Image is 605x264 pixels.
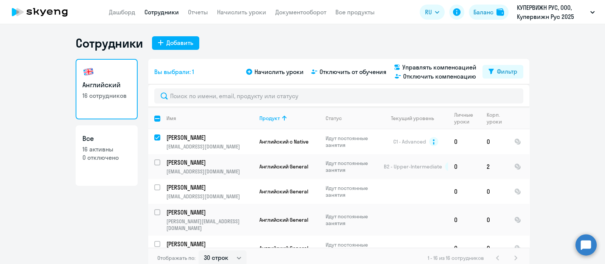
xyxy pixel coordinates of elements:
td: 0 [481,204,508,236]
button: Добавить [152,36,199,50]
p: [PERSON_NAME] [166,183,252,191]
a: [PERSON_NAME] [166,208,253,216]
span: B2 - Upper-Intermediate [384,163,442,170]
div: Имя [166,115,253,122]
p: Идут постоянные занятия [326,160,377,173]
button: Балансbalance [469,5,509,20]
a: [PERSON_NAME] [166,240,253,248]
td: 0 [448,179,481,204]
div: Текущий уровень [391,115,434,122]
button: Фильтр [482,65,523,79]
span: Вы выбрали: 1 [154,67,194,76]
a: Отчеты [188,8,208,16]
button: КУПЕРВИЖН РУС, ООО, Купервижн Рус 2025 [513,3,599,21]
a: Дашборд [109,8,135,16]
p: [EMAIL_ADDRESS][DOMAIN_NAME] [166,168,253,175]
td: 0 [448,129,481,154]
span: C1 - Advanced [393,138,426,145]
p: [PERSON_NAME] [166,133,252,142]
input: Поиск по имени, email, продукту или статусу [154,88,523,103]
div: Баланс [473,8,493,17]
p: Идут постоянные занятия [326,135,377,148]
p: [EMAIL_ADDRESS][DOMAIN_NAME] [166,143,253,150]
p: 16 активны [82,145,131,153]
td: 0 [481,236,508,261]
h3: Все [82,134,131,144]
h1: Сотрудники [76,36,143,51]
a: Все продукты [335,8,375,16]
td: 2 [481,154,508,179]
p: Идут постоянные занятия [326,213,377,227]
a: Сотрудники [144,8,179,16]
span: 1 - 16 из 16 сотрудников [428,255,484,261]
a: Начислить уроки [217,8,266,16]
img: balance [496,8,504,16]
a: Все16 активны0 отключено [76,125,138,186]
div: Статус [326,115,342,122]
a: [PERSON_NAME] [166,133,253,142]
span: Английский с Native [259,138,309,145]
td: 0 [448,204,481,236]
p: Идут постоянные занятия [326,185,377,198]
div: Имя [166,115,176,122]
h3: Английский [82,80,131,90]
td: 0 [481,129,508,154]
span: Отключить от обучения [320,67,386,76]
p: [PERSON_NAME] [166,240,252,248]
td: 0 [448,154,481,179]
div: Добавить [166,38,193,47]
span: Управлять компенсацией [402,63,476,72]
div: Корп. уроки [487,111,508,125]
a: Документооборот [275,8,326,16]
span: RU [425,8,432,17]
div: Текущий уровень [384,115,448,122]
div: Личные уроки [454,111,480,125]
p: КУПЕРВИЖН РУС, ООО, Купервижн Рус 2025 [517,3,587,21]
button: RU [420,5,445,20]
td: 0 [448,236,481,261]
a: Английский16 сотрудников [76,59,138,119]
span: Начислить уроки [254,67,304,76]
div: Продукт [259,115,280,122]
p: 0 отключено [82,153,131,162]
p: 16 сотрудников [82,91,131,100]
img: english [82,66,95,78]
span: Отключить компенсацию [403,72,476,81]
div: Фильтр [497,67,517,76]
span: Отображать по: [157,255,195,261]
p: [EMAIL_ADDRESS][DOMAIN_NAME] [166,193,253,200]
p: [PERSON_NAME][EMAIL_ADDRESS][DOMAIN_NAME] [166,218,253,232]
p: Идут постоянные занятия [326,241,377,255]
div: Продукт [259,115,319,122]
span: Английский General [259,216,308,223]
div: Личные уроки [454,111,475,125]
td: 0 [481,179,508,204]
a: [PERSON_NAME] [166,183,253,191]
a: [PERSON_NAME] [166,158,253,167]
span: Английский General [259,188,308,195]
div: Корп. уроки [487,111,503,125]
span: Английский General [259,245,308,252]
p: [PERSON_NAME] [166,158,252,167]
p: [PERSON_NAME] [166,208,252,216]
span: Английский General [259,163,308,170]
div: Статус [326,115,377,122]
